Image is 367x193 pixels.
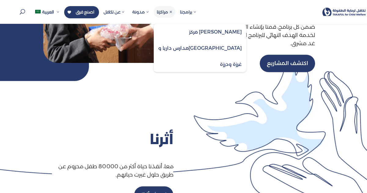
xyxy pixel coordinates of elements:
p: ضمن كل برنامج، قمنا بإنشاء العديد من المشاريع لخدمة الهدف النهائي للبرنامج لهؤلاء الأطفال وهو غد ... [194,23,315,48]
a: عن تكافل [101,6,128,24]
a: برامجنا [177,6,200,24]
a: غرزة ودرزة [154,56,246,72]
span: عن تكافل [104,9,125,15]
span: مركز [PERSON_NAME] [189,29,242,35]
a: مدارس داريا و[GEOGRAPHIC_DATA] [154,40,246,56]
span: مراكزنا [157,9,172,15]
img: Takaful [322,8,366,16]
a: اصنع فرق [64,6,99,18]
span: برامجنا [180,9,196,15]
span: العربية [42,9,54,15]
span: مدونة [132,9,149,15]
h2: أثرنا [52,130,173,151]
a: العربية [32,6,63,24]
span: مدارس داريا و[GEOGRAPHIC_DATA] [158,45,242,51]
a: مركز [PERSON_NAME] [154,24,246,40]
a: مراكزنا [154,6,175,24]
a: اكتشف المشاريع [260,55,315,72]
p: معا، أنقذنا حياة أكثر من 80000 طفل محروم عن طريق حلول غيرت حياتهم. [52,162,173,179]
span: اصنع فرق [76,9,94,15]
a: مدونة [129,6,152,24]
span: غرزة ودرزة [220,61,242,67]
